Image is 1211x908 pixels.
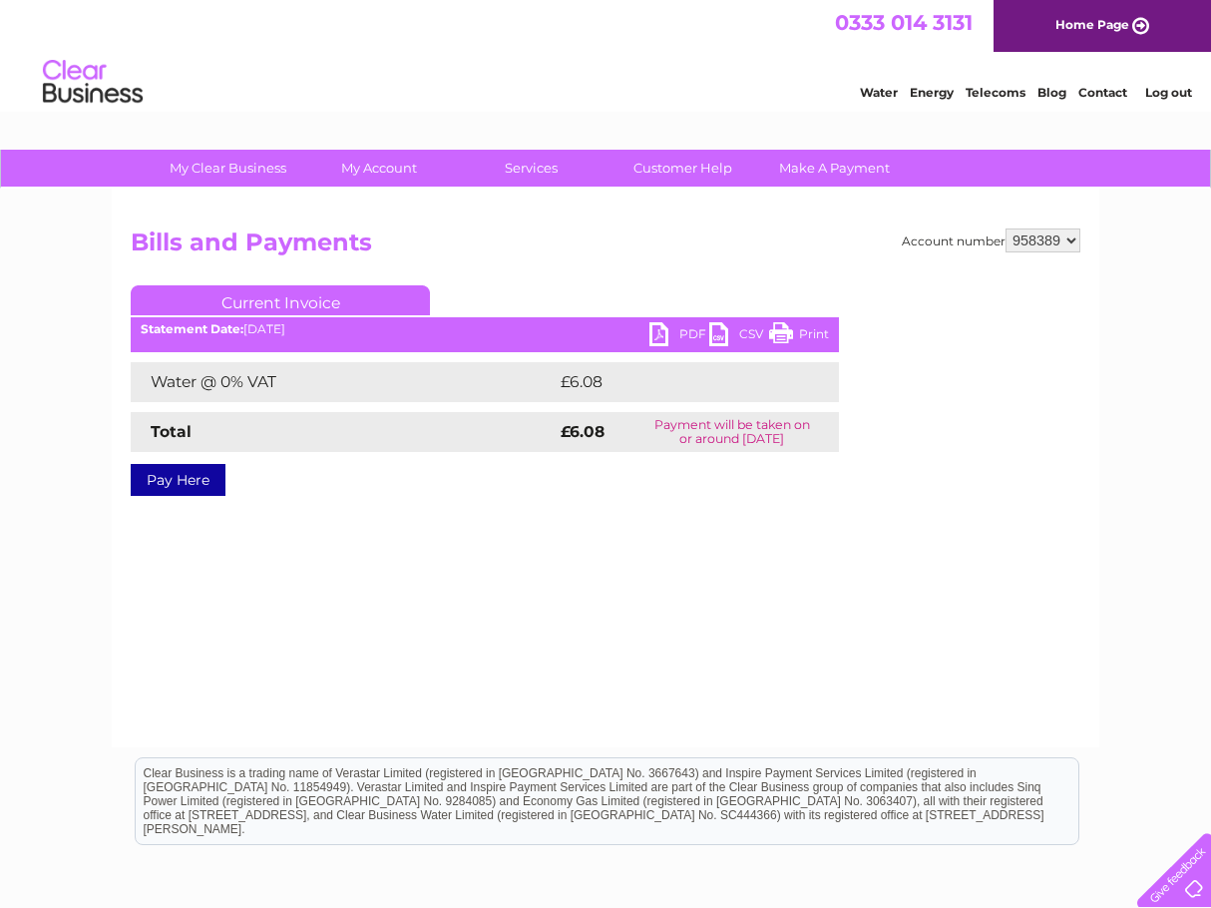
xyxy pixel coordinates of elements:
[131,228,1080,266] h2: Bills and Payments
[1145,85,1192,100] a: Log out
[131,322,839,336] div: [DATE]
[1078,85,1127,100] a: Contact
[752,150,917,187] a: Make A Payment
[141,321,243,336] b: Statement Date:
[769,322,829,351] a: Print
[709,322,769,351] a: CSV
[1037,85,1066,100] a: Blog
[449,150,613,187] a: Services
[131,362,556,402] td: Water @ 0% VAT
[131,285,430,315] a: Current Invoice
[42,52,144,113] img: logo.png
[966,85,1025,100] a: Telecoms
[860,85,898,100] a: Water
[601,150,765,187] a: Customer Help
[297,150,462,187] a: My Account
[561,422,605,441] strong: £6.08
[902,228,1080,252] div: Account number
[151,422,192,441] strong: Total
[136,11,1078,97] div: Clear Business is a trading name of Verastar Limited (registered in [GEOGRAPHIC_DATA] No. 3667643...
[146,150,310,187] a: My Clear Business
[835,10,973,35] a: 0333 014 3131
[649,322,709,351] a: PDF
[625,412,839,452] td: Payment will be taken on or around [DATE]
[556,362,793,402] td: £6.08
[910,85,954,100] a: Energy
[131,464,225,496] a: Pay Here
